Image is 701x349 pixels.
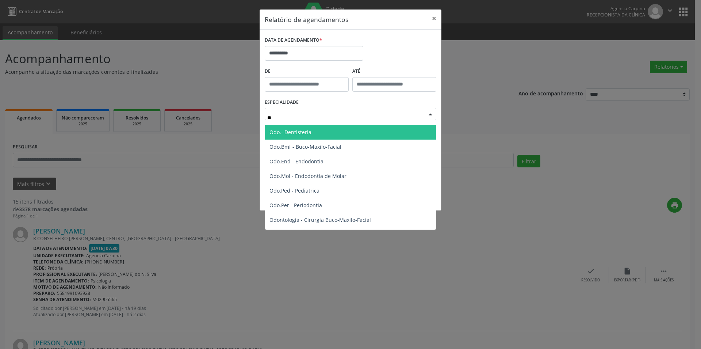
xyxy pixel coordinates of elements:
label: De [265,66,349,77]
label: ATÉ [352,66,436,77]
span: Odontologia - Cirurgia Buco-Maxilo-Facial [269,216,371,223]
label: ESPECIALIDADE [265,97,299,108]
span: Odo.Per - Periodontia [269,202,322,209]
label: DATA DE AGENDAMENTO [265,35,322,46]
span: Odo.Ped - Pediatrica [269,187,319,194]
span: Odo.- Dentisteria [269,129,311,136]
span: Odo.Mol - Endodontia de Molar [269,172,346,179]
span: Odo.End - Endodontia [269,158,323,165]
h5: Relatório de agendamentos [265,15,348,24]
button: Close [427,10,441,27]
span: Odo.Bmf - Buco-Maxilo-Facial [269,143,341,150]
